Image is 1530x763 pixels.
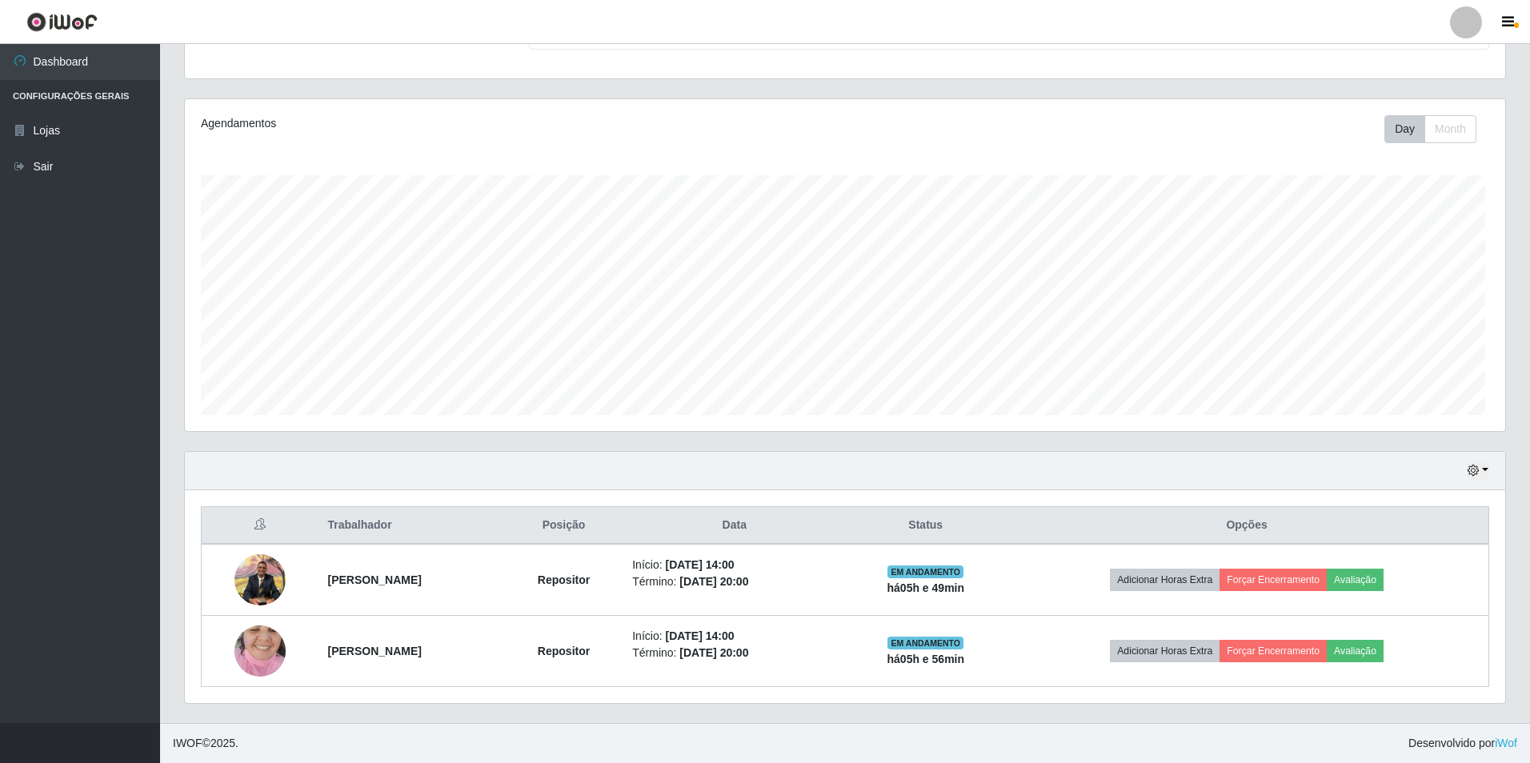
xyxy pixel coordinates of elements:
[846,507,1005,545] th: Status
[327,645,421,657] strong: [PERSON_NAME]
[623,507,846,545] th: Data
[887,565,963,578] span: EM ANDAMENTO
[1005,507,1488,545] th: Opções
[1110,569,1220,591] button: Adicionar Horas Extra
[665,558,734,571] time: [DATE] 14:00
[632,573,836,590] li: Término:
[679,575,748,588] time: [DATE] 20:00
[1495,737,1517,749] a: iWof
[538,645,590,657] strong: Repositor
[1424,115,1476,143] button: Month
[632,645,836,661] li: Término:
[632,557,836,573] li: Início:
[173,737,202,749] span: IWOF
[679,646,748,659] time: [DATE] 20:00
[538,573,590,586] strong: Repositor
[318,507,504,545] th: Trabalhador
[26,12,98,32] img: CoreUI Logo
[1327,569,1384,591] button: Avaliação
[887,637,963,649] span: EM ANDAMENTO
[505,507,623,545] th: Posição
[1384,115,1425,143] button: Day
[1384,115,1489,143] div: Toolbar with button groups
[1110,640,1220,662] button: Adicionar Horas Extra
[173,735,238,752] span: © 2025 .
[1220,640,1327,662] button: Forçar Encerramento
[665,629,734,642] time: [DATE] 14:00
[1408,735,1517,752] span: Desenvolvido por
[887,653,965,665] strong: há 05 h e 56 min
[234,545,286,613] img: 1748464437090.jpeg
[327,573,421,586] strong: [PERSON_NAME]
[1220,569,1327,591] button: Forçar Encerramento
[1384,115,1476,143] div: First group
[632,628,836,645] li: Início:
[201,115,723,132] div: Agendamentos
[234,605,286,697] img: 1753380554375.jpeg
[1327,640,1384,662] button: Avaliação
[887,581,965,594] strong: há 05 h e 49 min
